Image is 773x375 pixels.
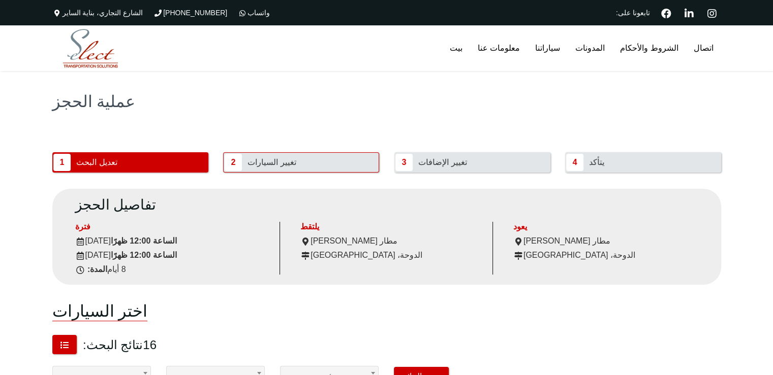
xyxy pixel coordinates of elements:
[686,25,721,71] a: اتصال
[620,44,678,52] font: الشروط والأحكام
[565,152,721,173] button: 4 يتأكد
[75,197,157,213] font: تفاصيل الحجز
[478,44,520,52] font: معلومات عنا
[87,265,107,274] font: المدة:
[681,7,698,18] a: لينكدإن
[589,158,604,166] font: يتأكد
[52,152,208,173] button: 1 تعديل البحث
[59,158,64,166] font: 1
[153,9,227,17] a: [PHONE_NUMBER]
[300,222,319,231] font: يلتقط
[143,338,157,352] font: 16
[401,158,406,166] font: 3
[394,152,550,173] button: 3 تغيير الإضافات
[612,25,686,71] a: الشروط والأحكام
[703,7,721,18] a: انستغرام
[231,158,236,166] font: 2
[52,92,136,111] font: عملية الحجز
[85,236,111,245] font: [DATE]
[248,9,270,17] font: واتساب
[163,9,227,17] font: [PHONE_NUMBER]
[442,25,470,71] a: بيت
[111,236,177,245] font: الساعة 12:00 ظهرًا
[616,9,650,17] font: تابعونا على:
[575,44,605,52] font: المدونات
[85,251,111,259] font: [DATE]
[573,158,577,166] font: 4
[568,25,612,71] a: المدونات
[470,25,528,71] a: معلومات عنا
[523,251,635,259] font: الدوحة، [GEOGRAPHIC_DATA]
[523,236,610,245] font: مطار [PERSON_NAME]
[657,7,675,18] a: فيسبوك
[694,44,714,52] font: اتصال
[83,338,143,352] font: نتائج البحث:
[311,251,422,259] font: الدوحة، [GEOGRAPHIC_DATA]
[418,158,467,166] font: تغيير الإضافات
[248,158,296,166] font: تغيير السيارات
[513,222,527,231] font: يعود
[535,44,560,52] font: سياراتنا
[237,9,270,17] a: واتساب
[528,25,568,71] a: سياراتنا
[75,222,90,231] font: فترة
[76,158,117,166] font: تعديل البحث
[52,302,148,320] font: اختر السيارات
[55,27,126,71] img: اختر تأجير سيارة
[107,265,126,274] font: 8 أيام
[111,251,177,259] font: الساعة 12:00 ظهرًا
[311,236,397,245] font: مطار [PERSON_NAME]
[450,44,462,52] font: بيت
[63,9,143,17] font: الشارع التجاري، بناية الساير
[223,152,379,173] button: 2 تغيير السيارات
